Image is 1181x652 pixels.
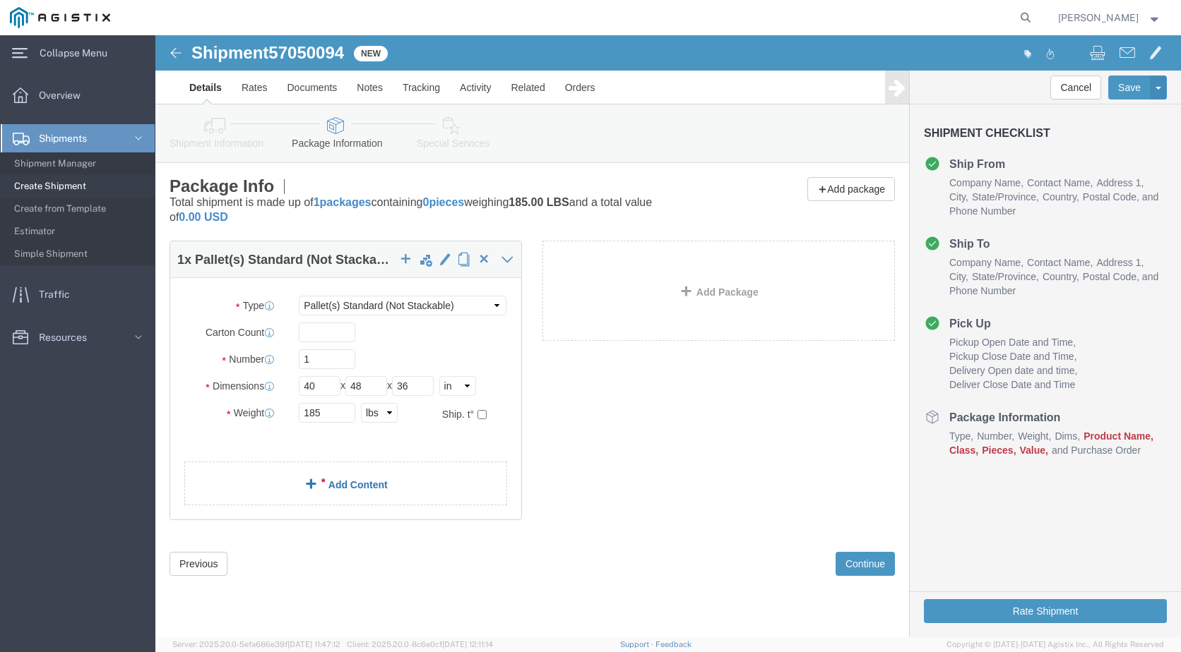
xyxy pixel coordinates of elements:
[946,639,1164,651] span: Copyright © [DATE]-[DATE] Agistix Inc., All Rights Reserved
[14,195,145,223] span: Create from Template
[620,640,655,648] a: Support
[39,280,80,308] span: Traffic
[1,323,155,351] a: Resources
[1057,9,1162,26] button: [PERSON_NAME]
[1,81,155,109] a: Overview
[655,640,692,648] a: Feedback
[1,280,155,308] a: Traffic
[40,39,117,67] span: Collapse Menu
[10,7,110,28] img: logo
[14,172,145,200] span: Create Shipment
[14,240,145,268] span: Simple Shipment
[39,81,90,109] span: Overview
[155,35,1181,637] iframe: FS Legacy Container
[14,150,145,178] span: Shipment Manager
[347,640,493,648] span: Client: 2025.20.0-8c6e0cf
[287,640,340,648] span: [DATE] 11:47:12
[172,640,340,648] span: Server: 2025.20.0-5efa686e39f
[39,124,97,152] span: Shipments
[39,323,97,351] span: Resources
[442,640,493,648] span: [DATE] 12:11:14
[1,124,155,152] a: Shipments
[1058,10,1139,25] span: Kayla Hernandez
[14,217,145,246] span: Estimator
